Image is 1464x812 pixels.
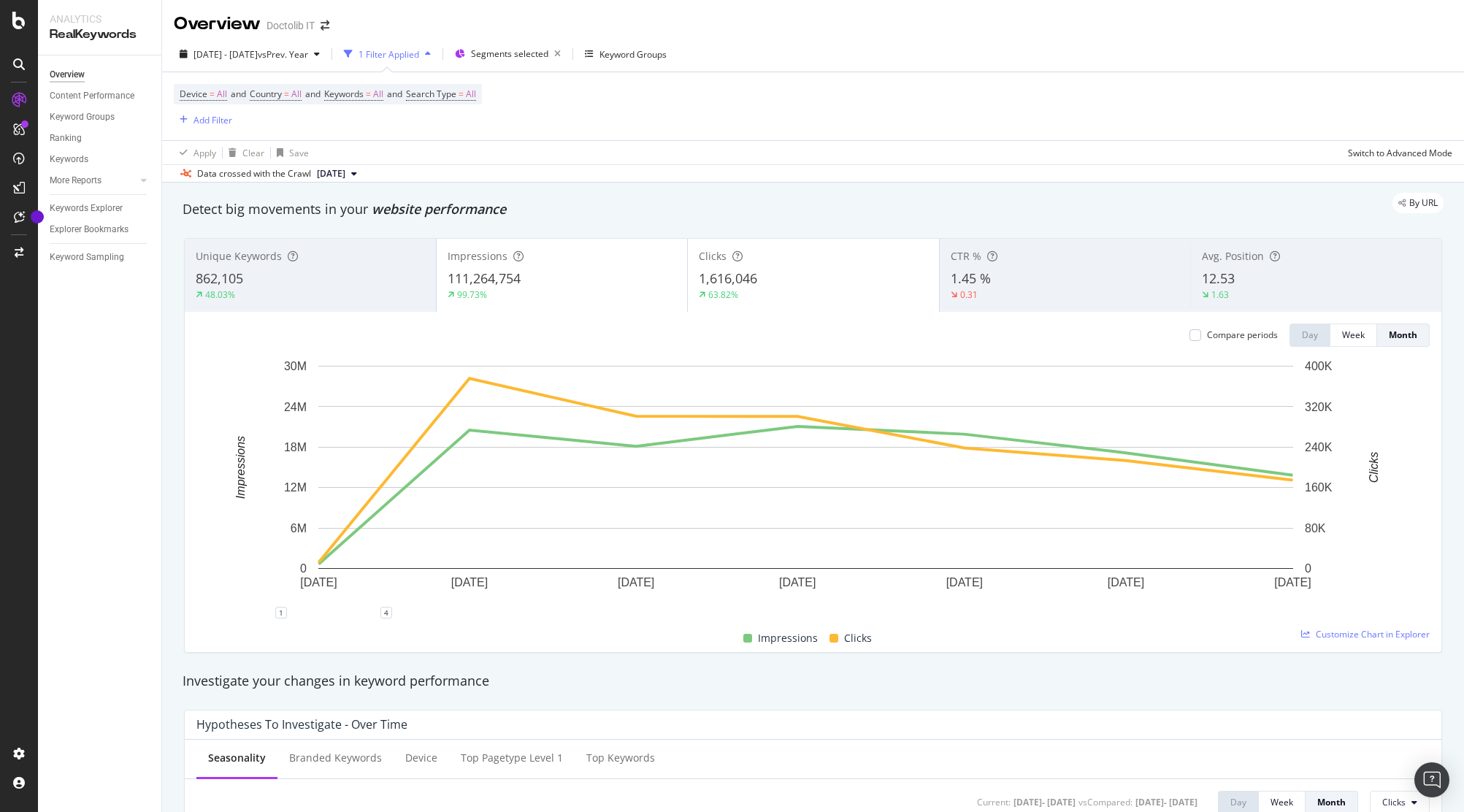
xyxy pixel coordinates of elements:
[1316,628,1430,640] span: Customize Chart in Explorer
[1317,796,1346,808] div: Month
[196,717,407,732] div: Hypotheses to Investigate - Over Time
[844,629,872,647] span: Clicks
[1305,400,1333,413] text: 320K
[291,84,302,104] span: All
[1202,269,1235,287] span: 12.53
[174,42,326,66] button: [DATE] - [DATE]vsPrev. Year
[1289,323,1330,347] button: Day
[1302,329,1318,341] div: Day
[284,360,307,372] text: 30M
[1078,796,1133,808] div: vs Compared :
[197,167,311,180] div: Data crossed with the Crawl
[1305,481,1333,494] text: 160K
[1342,141,1452,164] button: Switch to Advanced Mode
[1305,360,1333,372] text: 400K
[1230,796,1246,808] div: Day
[50,152,88,167] div: Keywords
[180,88,207,100] span: Device
[579,42,672,66] button: Keyword Groups
[1368,452,1380,483] text: Clicks
[758,629,818,647] span: Impressions
[951,249,981,263] span: CTR %
[250,88,282,100] span: Country
[50,131,151,146] a: Ranking
[210,88,215,100] span: =
[1207,329,1278,341] div: Compare periods
[50,250,124,265] div: Keyword Sampling
[1271,796,1293,808] div: Week
[223,141,264,164] button: Clear
[193,147,216,159] div: Apply
[284,400,307,413] text: 24M
[448,249,507,263] span: Impressions
[234,436,247,499] text: Impressions
[1409,199,1438,207] span: By URL
[366,88,371,100] span: =
[50,88,134,104] div: Content Performance
[708,288,738,301] div: 63.82%
[50,131,82,146] div: Ranking
[471,47,548,60] span: Segments selected
[174,12,261,37] div: Overview
[618,576,654,589] text: [DATE]
[1305,522,1326,535] text: 80K
[305,88,321,100] span: and
[50,173,101,188] div: More Reports
[205,288,235,301] div: 48.03%
[271,141,309,164] button: Save
[31,210,44,223] div: Tooltip anchor
[1274,576,1311,589] text: [DATE]
[50,26,150,43] div: RealKeywords
[338,42,437,66] button: 1 Filter Applied
[311,165,363,183] button: [DATE]
[977,796,1011,808] div: Current:
[380,607,392,618] div: 4
[699,249,727,263] span: Clicks
[258,48,308,61] span: vs Prev. Year
[183,672,1444,691] div: Investigate your changes in keyword performance
[300,562,307,575] text: 0
[324,88,364,100] span: Keywords
[321,20,329,31] div: arrow-right-arrow-left
[50,67,85,83] div: Overview
[1392,193,1444,213] div: legacy label
[50,110,151,125] a: Keyword Groups
[1202,249,1264,263] span: Avg. Position
[50,222,129,237] div: Explorer Bookmarks
[193,114,232,126] div: Add Filter
[699,269,757,287] span: 1,616,046
[951,269,991,287] span: 1.45 %
[174,111,232,129] button: Add Filter
[459,88,464,100] span: =
[50,201,123,216] div: Keywords Explorer
[1330,323,1377,347] button: Week
[196,269,243,287] span: 862,105
[174,141,216,164] button: Apply
[1382,796,1406,808] span: Clicks
[284,441,307,453] text: 18M
[242,147,264,159] div: Clear
[1108,576,1144,589] text: [DATE]
[284,481,307,494] text: 12M
[449,42,567,66] button: Segments selected
[289,751,382,765] div: Branded Keywords
[451,576,488,589] text: [DATE]
[457,288,487,301] div: 99.73%
[50,110,115,125] div: Keyword Groups
[284,88,289,100] span: =
[289,147,309,159] div: Save
[946,576,983,589] text: [DATE]
[50,88,151,104] a: Content Performance
[1211,288,1229,301] div: 1.63
[466,84,476,104] span: All
[448,269,521,287] span: 111,264,754
[1342,329,1365,341] div: Week
[1305,562,1311,575] text: 0
[317,167,345,180] span: 2025 Aug. 22nd
[960,288,978,301] div: 0.31
[405,751,437,765] div: Device
[300,576,337,589] text: [DATE]
[50,201,151,216] a: Keywords Explorer
[50,173,137,188] a: More Reports
[291,522,307,535] text: 6M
